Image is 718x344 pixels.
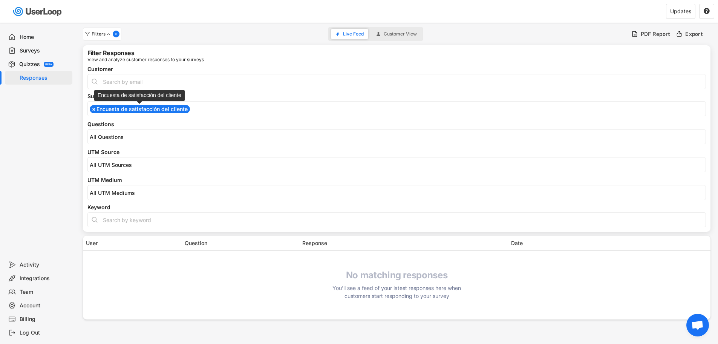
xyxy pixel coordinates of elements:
[90,134,707,140] input: All Questions
[92,32,111,36] div: Filters
[343,32,364,36] span: Live Feed
[20,329,69,336] div: Log Out
[86,239,180,247] div: User
[90,162,707,168] input: All UTM Sources
[20,74,69,82] div: Responses
[329,284,465,300] div: You'll see a feed of your latest responses here when customers start responding to your survey
[704,8,710,14] text: 
[87,205,706,210] div: Keyword
[87,74,706,89] input: Search by email
[20,47,69,54] div: Surveys
[90,190,707,196] input: All UTM Mediums
[641,31,671,37] div: PDF Report
[20,316,69,323] div: Billing
[90,105,190,113] li: Encuesta de satisfacción del cliente
[685,31,703,37] div: Export
[20,261,69,268] div: Activity
[87,50,134,56] div: Filter Responses
[670,9,691,14] div: Updates
[87,66,706,72] div: Customer
[87,57,204,62] div: View and analyze customer responses to your surveys
[20,34,69,41] div: Home
[329,270,465,281] h4: No matching responses
[87,177,706,183] div: UTM Medium
[87,94,706,99] div: Survey
[384,32,417,36] span: Customer View
[87,150,706,155] div: UTM Source
[20,302,69,309] div: Account
[19,61,40,68] div: Quizzes
[87,212,706,227] input: Search by keyword
[372,29,421,39] button: Customer View
[20,288,69,296] div: Team
[511,239,708,247] div: Date
[11,4,64,19] img: userloop-logo-01.svg
[87,122,706,127] div: Questions
[331,29,368,39] button: Live Feed
[302,239,507,247] div: Response
[703,8,710,15] button: 
[686,314,709,336] div: Bate-papo aberto
[92,106,96,112] span: ×
[185,239,298,247] div: Question
[45,63,52,66] div: BETA
[20,275,69,282] div: Integrations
